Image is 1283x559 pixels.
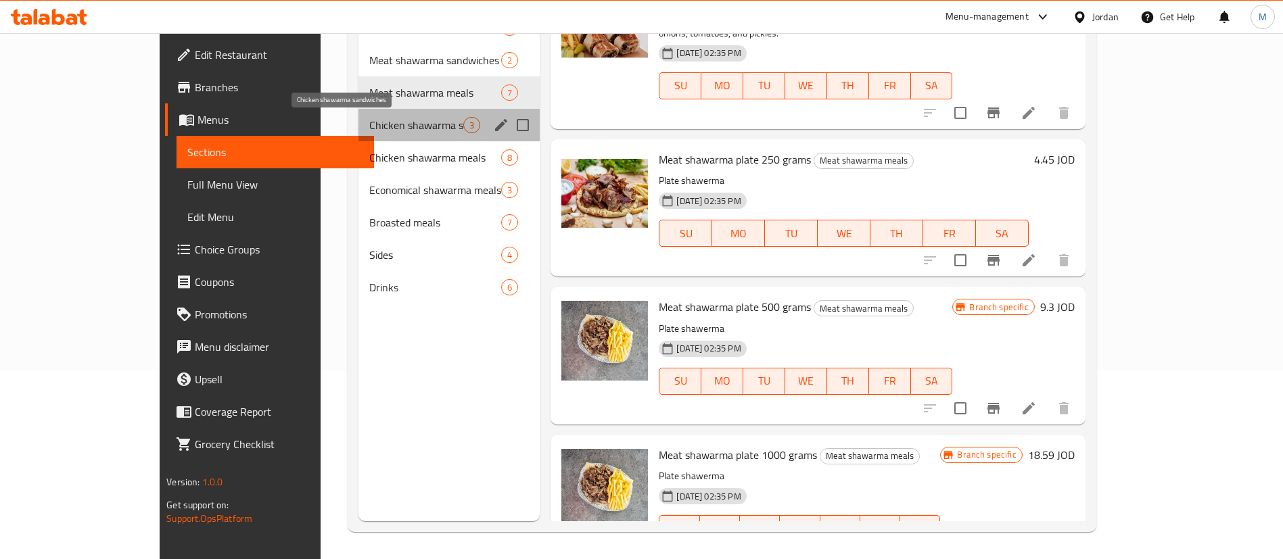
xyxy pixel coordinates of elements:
div: Meat shawarma meals [369,84,502,101]
a: Coupons [165,266,374,298]
h6: 4.45 JOD [1034,150,1075,169]
span: Edit Menu [187,209,363,225]
span: 4 [502,249,517,262]
span: Meat shawarma meals [814,301,913,316]
span: 7 [502,216,517,229]
span: 8 [502,151,517,164]
span: Choice Groups [195,241,363,258]
div: Chicken shawarma meals8 [358,141,540,174]
div: Menu-management [946,9,1029,25]
span: [DATE] 02:35 PM [671,342,746,355]
span: Menu disclaimer [195,339,363,355]
button: TU [740,515,780,542]
div: Economical shawarma meals3 [358,174,540,206]
div: Meat shawarma meals [820,448,920,464]
span: WE [791,371,822,391]
button: FR [869,72,911,99]
span: SU [665,371,696,391]
span: [DATE] 02:35 PM [671,195,746,208]
a: Edit Menu [177,201,374,233]
button: Branch-specific-item [977,97,1010,129]
button: WE [785,368,827,395]
span: TH [833,76,864,95]
h6: 9.3 JOD [1040,297,1075,316]
span: Coupons [195,274,363,290]
span: TH [876,224,918,243]
button: FR [923,220,976,247]
img: Meat shawarma plate 1000 grams [561,445,648,532]
span: TU [749,76,780,95]
span: Chicken shawarma meals [369,149,502,166]
a: Edit menu item [1021,252,1037,268]
span: SA [981,224,1023,243]
div: Meat shawarma sandwiches2 [358,44,540,76]
a: Full Menu View [177,168,374,201]
span: Meat shawarma plate 1000 grams [659,445,817,465]
span: Broasted meals [369,214,502,230]
span: SA [916,76,948,95]
button: delete [1048,392,1080,424]
button: TU [743,72,785,99]
span: Meat shawarma meals [820,448,919,464]
a: Grocery Checklist [165,428,374,460]
span: SU [665,76,696,95]
span: Meat shawarma plate 250 grams [659,149,811,170]
button: TH [827,72,869,99]
button: WE [818,220,870,247]
span: Branch specific [964,301,1033,314]
span: WE [785,519,814,539]
a: Choice Groups [165,233,374,266]
span: [DATE] 02:35 PM [671,47,746,59]
a: Branches [165,71,374,103]
span: Grocery Checklist [195,436,363,452]
div: Chicken shawarma sandwiches3edit [358,109,540,141]
span: 1.0.0 [202,473,223,491]
p: Plate shawerma [659,172,1028,189]
span: 3 [464,119,480,132]
div: Broasted meals7 [358,206,540,239]
button: FR [869,368,911,395]
span: [DATE] 02:35 PM [671,490,746,503]
div: Meat shawarma meals7 [358,76,540,109]
button: SA [900,515,940,542]
div: items [501,214,518,230]
button: MO [712,220,765,247]
a: Menu disclaimer [165,331,374,363]
div: Meat shawarma sandwiches [369,52,502,68]
span: MO [705,519,734,539]
span: Sides [369,247,502,263]
span: SA [906,519,935,539]
span: Full Menu View [187,176,363,193]
span: 6 [502,281,517,294]
span: FR [929,224,971,243]
span: Version: [166,473,200,491]
span: Coverage Report [195,404,363,420]
span: SU [665,519,694,539]
button: MO [701,72,743,99]
a: Upsell [165,363,374,395]
span: Branches [195,79,363,95]
button: SU [659,368,701,395]
a: Edit Restaurant [165,39,374,71]
span: SA [916,371,948,391]
button: Branch-specific-item [977,244,1010,276]
button: SA [911,368,953,395]
button: TU [765,220,818,247]
span: Menus [197,112,363,128]
span: Sections [187,144,363,160]
button: WE [785,72,827,99]
div: Economical shawarma meals [369,182,502,198]
button: TU [743,368,785,395]
p: Plate shawerma [659,320,952,337]
a: Support.OpsPlatform [166,510,252,527]
button: FR [860,515,900,542]
span: SU [665,224,707,243]
a: Edit menu item [1021,400,1037,416]
a: Sections [177,136,374,168]
a: Coverage Report [165,395,374,428]
span: TU [745,519,774,539]
button: edit [491,115,511,135]
button: SA [976,220,1029,247]
div: items [501,279,518,295]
